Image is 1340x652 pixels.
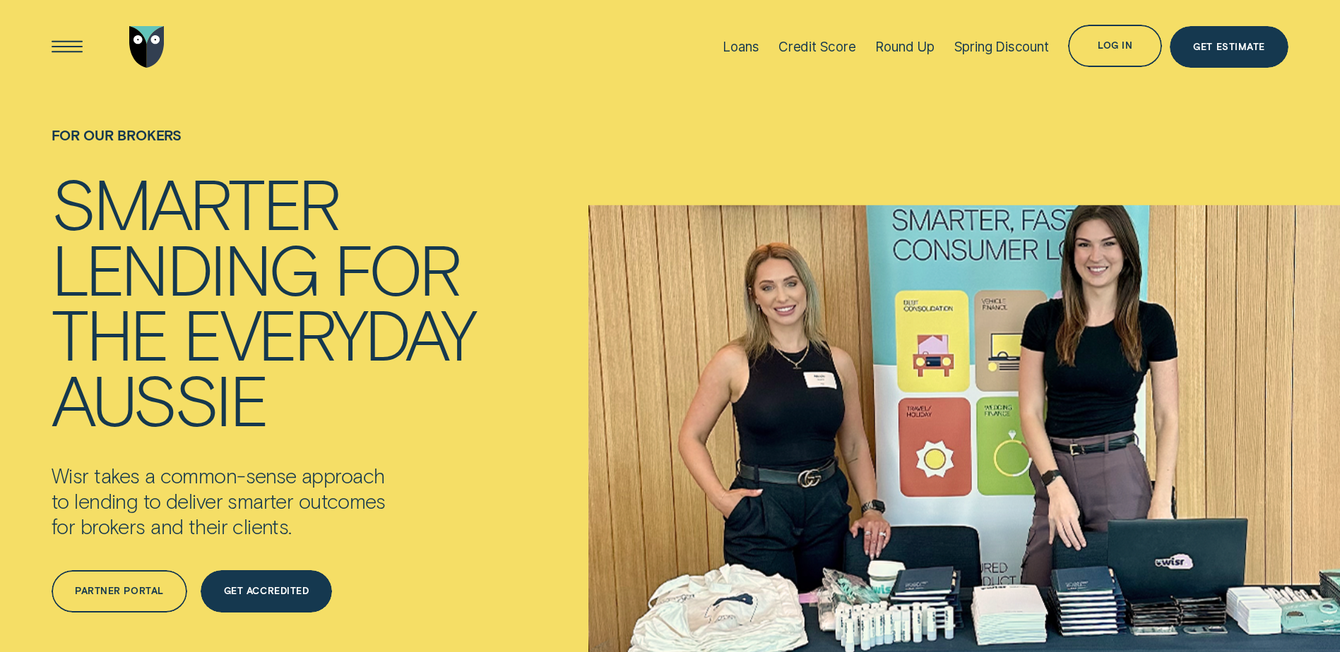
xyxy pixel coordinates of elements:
[52,463,458,539] p: Wisr takes a common-sense approach to lending to deliver smarter outcomes for brokers and their c...
[334,236,459,301] div: for
[46,26,88,68] button: Open Menu
[52,170,338,236] div: Smarter
[52,570,187,612] a: Partner Portal
[1068,25,1162,67] button: Log in
[183,301,474,366] div: everyday
[52,170,474,431] h4: Smarter lending for the everyday Aussie
[52,236,319,301] div: lending
[723,39,759,55] div: Loans
[201,570,333,612] a: Get Accredited
[52,127,474,170] h1: For Our Brokers
[875,39,935,55] div: Round Up
[778,39,856,55] div: Credit Score
[129,26,165,68] img: Wisr
[1170,26,1288,68] a: Get Estimate
[52,366,266,432] div: Aussie
[954,39,1049,55] div: Spring Discount
[52,301,167,366] div: the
